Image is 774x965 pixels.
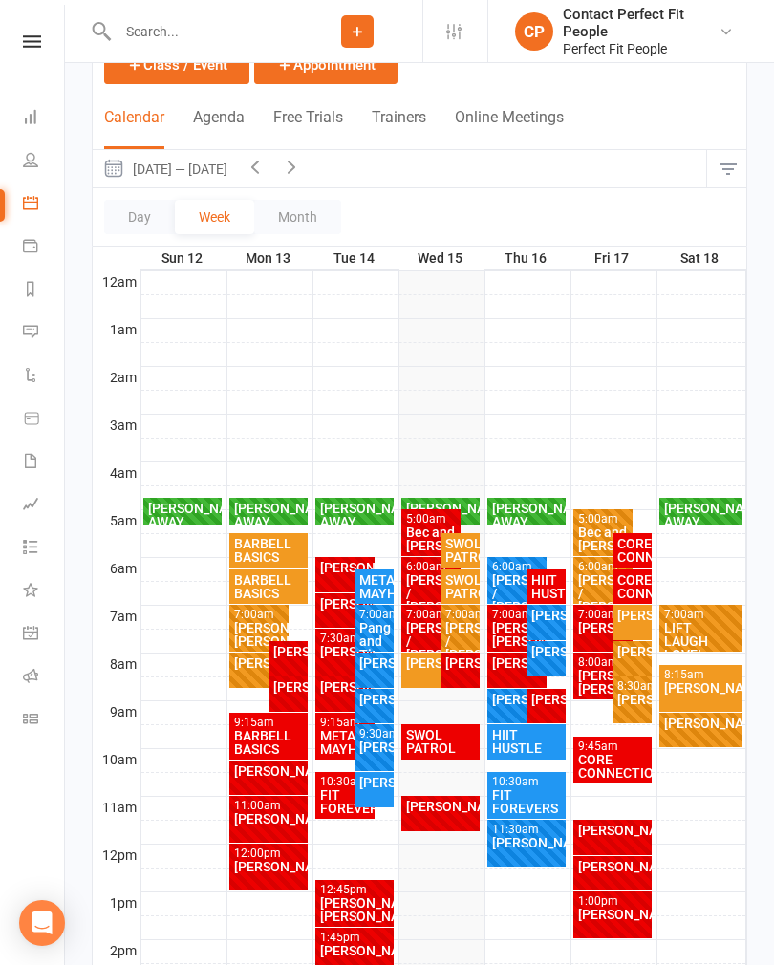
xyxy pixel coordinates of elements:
[23,656,66,699] a: Roll call kiosk mode
[563,6,719,40] div: Contact Perfect Fit People
[93,844,140,868] th: 12pm
[112,18,292,45] input: Search...
[358,609,390,621] div: 7:00am
[491,824,563,836] div: 11:30am
[616,680,648,693] div: 8:30am
[233,860,305,873] div: [PERSON_NAME]
[491,728,563,755] div: HIIT HUSTLE
[23,269,66,312] a: Reports
[577,609,630,621] div: 7:00am
[148,501,250,529] span: [PERSON_NAME] AWAY
[233,537,305,564] div: BARBELL BASICS
[234,501,336,529] span: [PERSON_NAME] AWAY
[93,796,140,820] th: 11am
[233,812,305,826] div: [PERSON_NAME]
[319,597,372,611] div: [PERSON_NAME]
[663,717,739,730] div: [PERSON_NAME]
[233,729,305,756] div: BARBELL BASICS
[254,200,341,234] button: Month
[23,570,66,613] a: What's New
[616,693,648,706] div: [PERSON_NAME].
[577,656,630,669] div: 8:00am
[577,573,630,613] div: [PERSON_NAME] / [PERSON_NAME]
[530,609,562,622] div: [PERSON_NAME]
[93,557,140,581] th: 6am
[104,108,164,149] button: Calendar
[491,776,563,788] div: 10:30am
[104,45,249,84] button: Class / Event
[577,621,630,634] div: [PERSON_NAME]
[358,740,390,754] div: [PERSON_NAME]
[577,908,649,921] div: [PERSON_NAME]
[233,764,305,778] div: [PERSON_NAME]
[19,900,65,946] div: Open Intercom Messenger
[406,501,508,529] span: [PERSON_NAME] AWAY
[23,226,66,269] a: Payments
[405,561,458,573] div: 6:00am
[663,621,739,661] div: LIFT LAUGH LOVE!
[616,537,648,564] div: CORE CONNECTION
[23,140,66,183] a: People
[319,776,372,788] div: 10:30am
[319,561,372,574] div: [PERSON_NAME]
[515,12,553,51] div: CP
[175,200,254,234] button: Week
[577,860,649,873] div: [PERSON_NAME]
[491,693,544,706] div: [PERSON_NAME]
[23,183,66,226] a: Calendar
[577,525,630,552] div: Bec and [PERSON_NAME]
[530,693,562,706] div: [PERSON_NAME]
[93,939,140,963] th: 2pm
[23,398,66,441] a: Product Sales
[491,621,544,648] div: [PERSON_NAME]/ [PERSON_NAME]
[577,669,630,696] div: [PERSON_NAME]/ [PERSON_NAME]
[93,461,140,485] th: 4am
[319,788,372,815] div: FIT FOREVERS
[577,753,649,780] div: CORE CONNECTION
[577,895,649,908] div: 1:00pm
[577,740,649,753] div: 9:45am
[577,824,649,837] div: [PERSON_NAME]
[93,700,140,724] th: 9am
[664,501,766,529] span: [PERSON_NAME] AWAY
[444,573,476,600] div: SWOL PATROL
[104,200,175,234] button: Day
[484,247,570,270] th: Thu 16
[319,729,372,756] div: METABOLIC MAYHEM
[23,613,66,656] a: General attendance kiosk mode
[254,45,398,84] button: Appointment
[570,247,656,270] th: Fri 17
[530,645,562,658] div: [PERSON_NAME]
[93,653,140,676] th: 8am
[405,609,458,621] div: 7:00am
[405,573,458,613] div: [PERSON_NAME] / [PERSON_NAME]
[319,884,391,896] div: 12:45pm
[93,605,140,629] th: 7am
[23,699,66,742] a: Class kiosk mode
[616,573,648,600] div: CORE CONNECTION
[358,573,390,600] div: METABOLIC MAYHEM
[140,247,226,270] th: Sun 12
[319,717,372,729] div: 9:15am
[492,501,594,529] span: [PERSON_NAME] AWAY
[491,561,544,573] div: 6:00am
[616,609,648,622] div: [PERSON_NAME]
[93,366,140,390] th: 2am
[563,40,719,57] div: Perfect Fit People
[319,944,391,957] div: [PERSON_NAME]
[272,680,304,694] div: [PERSON_NAME]
[93,414,140,438] th: 3am
[358,621,390,661] div: Pang and Tita
[226,247,312,270] th: Mon 13
[273,108,343,149] button: Free Trials
[444,609,476,621] div: 7:00am
[405,656,458,670] div: [PERSON_NAME]
[616,645,648,658] div: [PERSON_NAME]
[320,501,422,529] span: [PERSON_NAME] AWAY
[319,896,391,923] div: [PERSON_NAME]/ [PERSON_NAME]
[233,573,305,600] div: BARBELL BASICS
[93,748,140,772] th: 10am
[405,525,458,552] div: Bec and [PERSON_NAME]
[444,656,476,670] div: [PERSON_NAME]
[491,836,563,849] div: [PERSON_NAME]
